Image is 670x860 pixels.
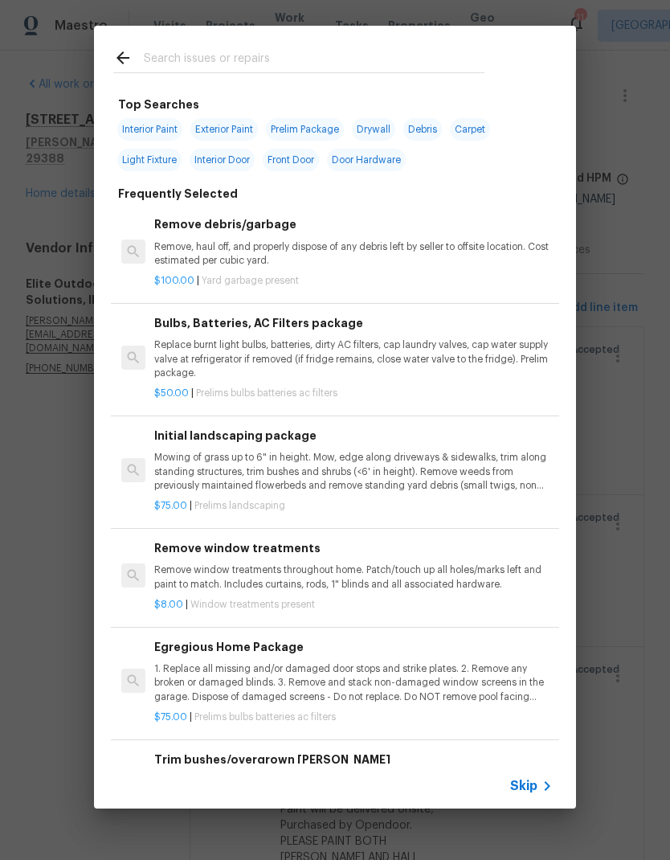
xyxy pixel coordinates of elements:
span: Prelim Package [266,118,344,141]
h6: Bulbs, Batteries, AC Filters package [154,314,553,332]
span: $50.00 [154,388,189,398]
span: Prelims bulbs batteries ac filters [196,388,337,398]
span: Yard garbage present [202,276,299,285]
p: Remove window treatments throughout home. Patch/touch up all holes/marks left and paint to match.... [154,563,553,591]
span: Skip [510,778,537,794]
h6: Trim bushes/overgrown [PERSON_NAME] [154,751,553,768]
p: | [154,274,553,288]
span: Interior Door [190,149,255,171]
span: $75.00 [154,501,187,510]
p: | [154,499,553,513]
span: Carpet [450,118,490,141]
span: Exterior Paint [190,118,258,141]
span: $8.00 [154,600,183,609]
h6: Frequently Selected [118,185,238,203]
span: Light Fixture [117,149,182,171]
h6: Remove window treatments [154,539,553,557]
p: | [154,387,553,400]
span: Prelims landscaping [194,501,285,510]
span: Interior Paint [117,118,182,141]
p: | [154,598,553,612]
p: Replace burnt light bulbs, batteries, dirty AC filters, cap laundry valves, cap water supply valv... [154,338,553,379]
span: Prelims bulbs batteries ac filters [194,712,336,722]
p: Remove, haul off, and properly dispose of any debris left by seller to offsite location. Cost est... [154,240,553,268]
p: 1. Replace all missing and/or damaged door stops and strike plates. 2. Remove any broken or damag... [154,662,553,703]
span: Door Hardware [327,149,406,171]
p: Mowing of grass up to 6" in height. Mow, edge along driveways & sidewalks, trim along standing st... [154,451,553,492]
input: Search issues or repairs [144,48,484,72]
span: Debris [403,118,442,141]
span: Window treatments present [190,600,315,609]
h6: Egregious Home Package [154,638,553,656]
span: Front Door [263,149,319,171]
span: $100.00 [154,276,194,285]
span: Drywall [352,118,395,141]
p: | [154,711,553,724]
h6: Initial landscaping package [154,427,553,444]
h6: Remove debris/garbage [154,215,553,233]
h6: Top Searches [118,96,199,113]
span: $75.00 [154,712,187,722]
